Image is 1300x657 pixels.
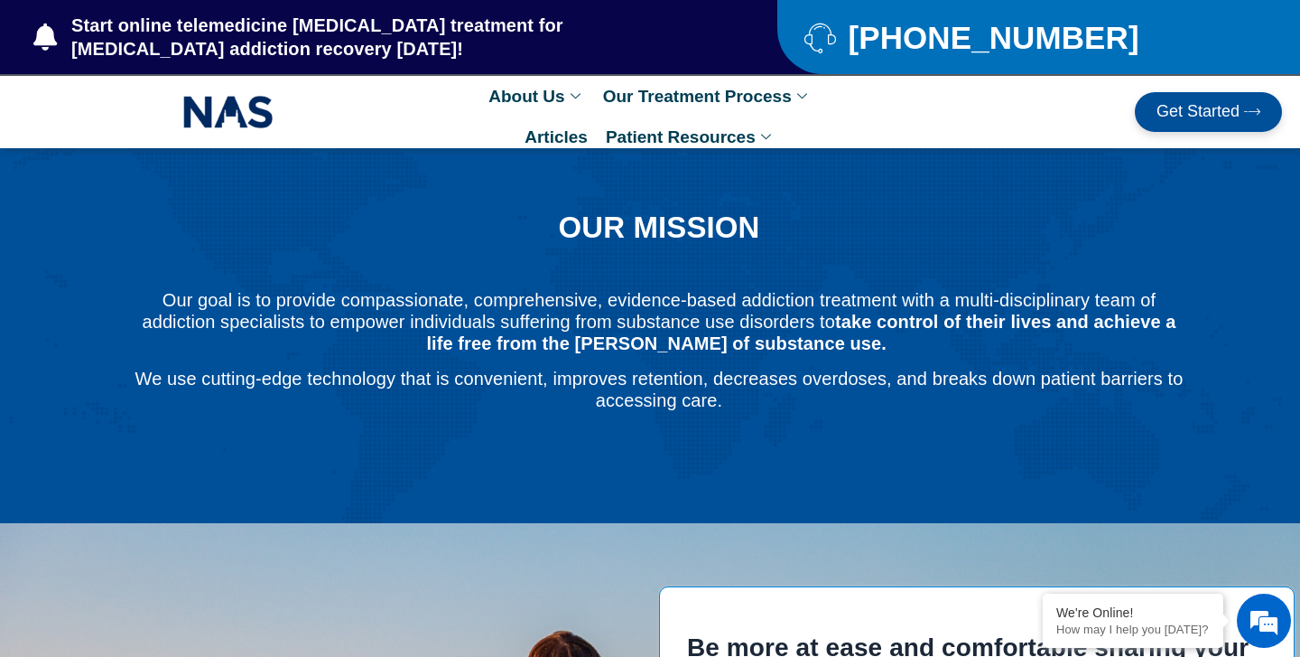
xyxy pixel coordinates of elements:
a: About Us [479,76,593,117]
a: Patient Resources [597,117,785,157]
a: Articles [515,117,597,157]
a: Our Treatment Process [594,76,821,117]
p: We use cutting-edge technology that is convenient, improves retention, decreases overdoses, and b... [133,368,1185,411]
a: Start online telemedicine [MEDICAL_DATA] treatment for [MEDICAL_DATA] addiction recovery [DATE]! [33,14,705,61]
a: Get Started [1135,92,1282,132]
img: NAS_email_signature-removebg-preview.png [183,91,274,133]
p: Our goal is to provide compassionate, comprehensive, evidence-based addiction treatment with a mu... [133,289,1185,354]
span: Get Started [1156,103,1240,121]
b: take control of their lives and achieve a life free from the [PERSON_NAME] of substance use. [426,312,1175,353]
h1: OUR MISSION [133,211,1185,244]
div: We're Online! [1056,605,1210,620]
span: Start online telemedicine [MEDICAL_DATA] treatment for [MEDICAL_DATA] addiction recovery [DATE]! [67,14,705,61]
a: [PHONE_NUMBER] [804,22,1240,53]
span: [PHONE_NUMBER] [843,26,1138,49]
p: How may I help you today? [1056,623,1210,636]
